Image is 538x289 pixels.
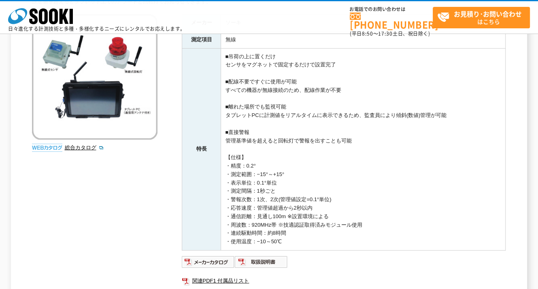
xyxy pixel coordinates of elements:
[182,48,221,250] th: 特長
[182,276,506,286] a: 関連PDF1 付属品リスト
[182,255,235,268] img: メーカーカタログ
[32,144,62,152] img: webカタログ
[235,255,288,268] img: 取扱説明書
[235,261,288,267] a: 取扱説明書
[8,26,185,31] p: 日々進化する計測技術と多種・多様化するニーズにレンタルでお応えします。
[182,261,235,267] a: メーカーカタログ
[454,9,522,19] strong: お見積り･お問い合わせ
[32,14,157,140] img: リアルタイム傾斜（吊荷・重機等）監視システム SOK-S200
[350,13,433,29] a: [PHONE_NUMBER]
[362,30,373,37] span: 8:50
[350,7,433,12] span: お電話でのお問い合わせは
[221,48,506,250] td: ■吊荷の上に置くだけ センサをマグネットで固定するだけで設置完了 ■配線不要ですぐに使用が可能 すべての機器が無線接続のため、配線作業が不要 ■離れた場所でも監視可能 タブレットPCに計測値をリ...
[378,30,393,37] span: 17:30
[182,31,221,48] th: 測定項目
[433,7,530,28] a: お見積り･お問い合わせはこちら
[437,7,529,28] span: はこちら
[221,31,506,48] td: 無線
[350,30,430,37] span: (平日 ～ 土日、祝日除く)
[64,144,104,151] a: 総合カタログ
